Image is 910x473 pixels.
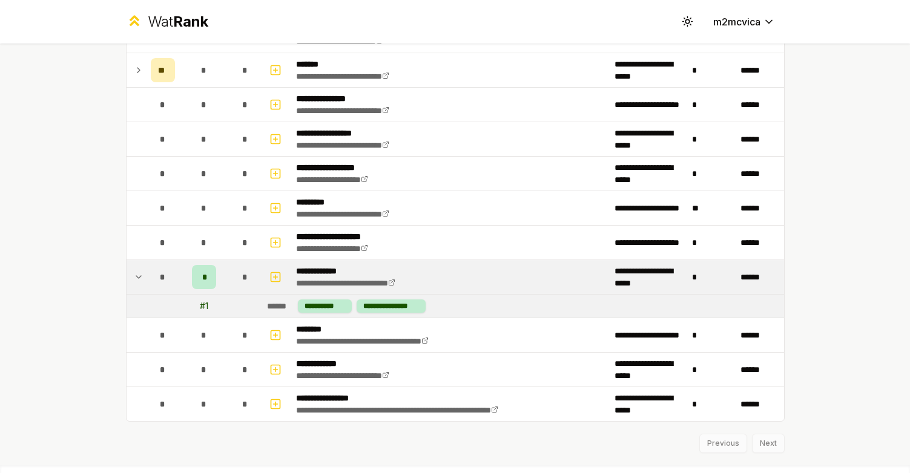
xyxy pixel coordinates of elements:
[200,300,208,312] div: # 1
[704,11,785,33] button: m2mcvica
[148,12,208,31] div: Wat
[126,12,209,31] a: WatRank
[713,15,760,29] span: m2mcvica
[173,13,208,30] span: Rank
